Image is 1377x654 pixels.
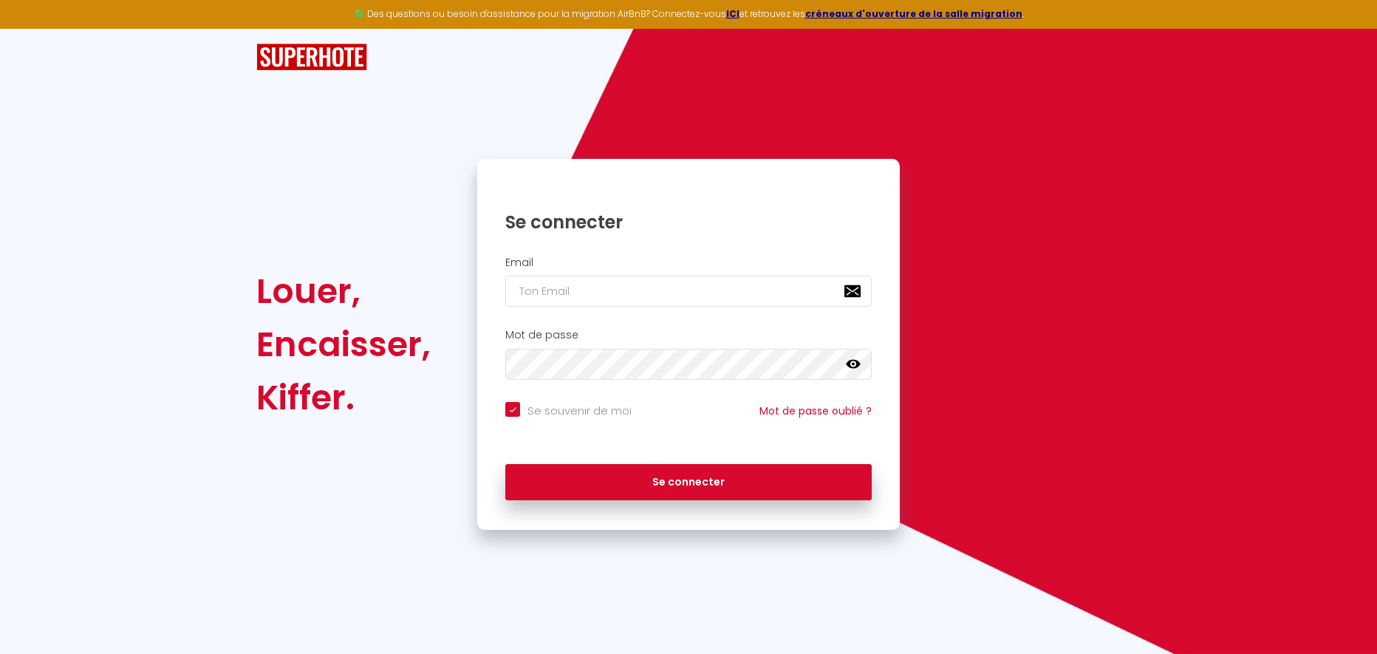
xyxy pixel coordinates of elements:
button: Se connecter [505,464,872,501]
input: Ton Email [505,276,872,307]
a: créneaux d'ouverture de la salle migration [805,7,1022,20]
div: Kiffer. [256,371,431,424]
h2: Email [505,256,872,269]
img: SuperHote logo [256,44,367,71]
h1: Se connecter [505,211,872,234]
div: Louer, [256,265,431,318]
a: Mot de passe oublié ? [759,403,872,418]
div: Encaisser, [256,318,431,371]
h2: Mot de passe [505,329,872,341]
a: ICI [726,7,739,20]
